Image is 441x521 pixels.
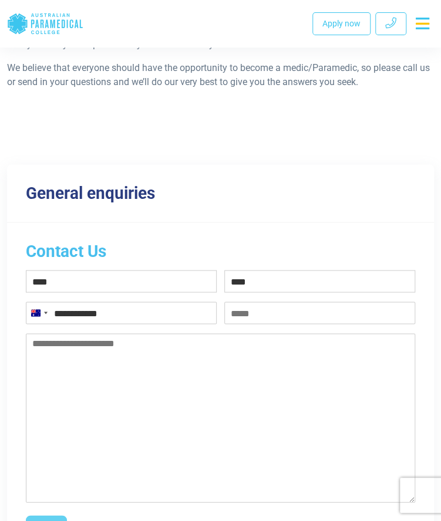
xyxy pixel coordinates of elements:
[7,5,83,43] a: Australian Paramedical College
[26,241,415,261] h2: Contact Us
[312,12,371,35] a: Apply now
[26,183,415,203] h3: General enquiries
[7,61,434,89] p: We believe that everyone should have the opportunity to become a medic/Paramedic, so please call ...
[411,13,434,34] button: Toggle navigation
[26,302,51,323] button: Selected country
